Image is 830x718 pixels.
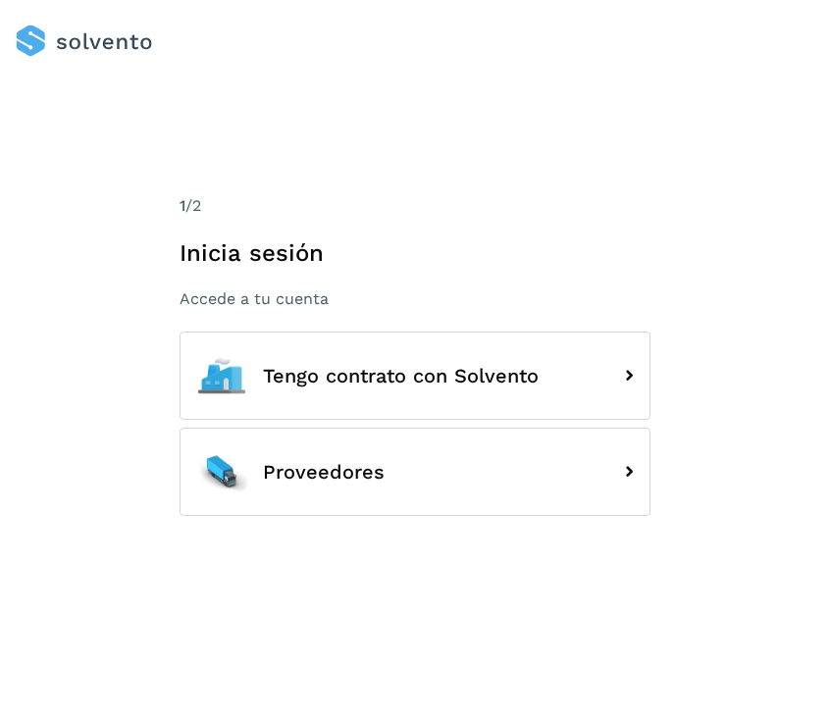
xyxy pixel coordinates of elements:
[263,365,539,386] span: Tengo contrato con Solvento
[263,461,385,483] span: Proveedores
[180,196,185,215] span: 1
[180,332,650,420] button: Tengo contrato con Solvento
[180,289,650,308] p: Accede a tu cuenta
[180,428,650,516] button: Proveedores
[180,239,650,268] h1: Inicia sesión
[180,194,650,218] div: /2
